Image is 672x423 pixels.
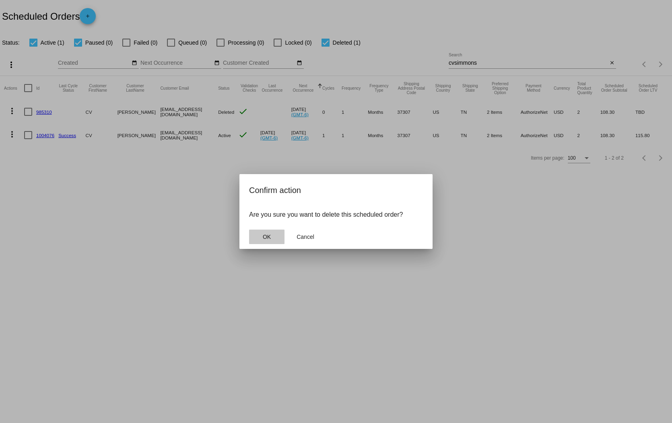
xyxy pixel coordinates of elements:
[249,230,284,244] button: Close dialog
[288,230,323,244] button: Close dialog
[249,211,423,218] p: Are you sure you want to delete this scheduled order?
[249,184,423,197] h2: Confirm action
[263,234,271,240] span: OK
[297,234,314,240] span: Cancel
